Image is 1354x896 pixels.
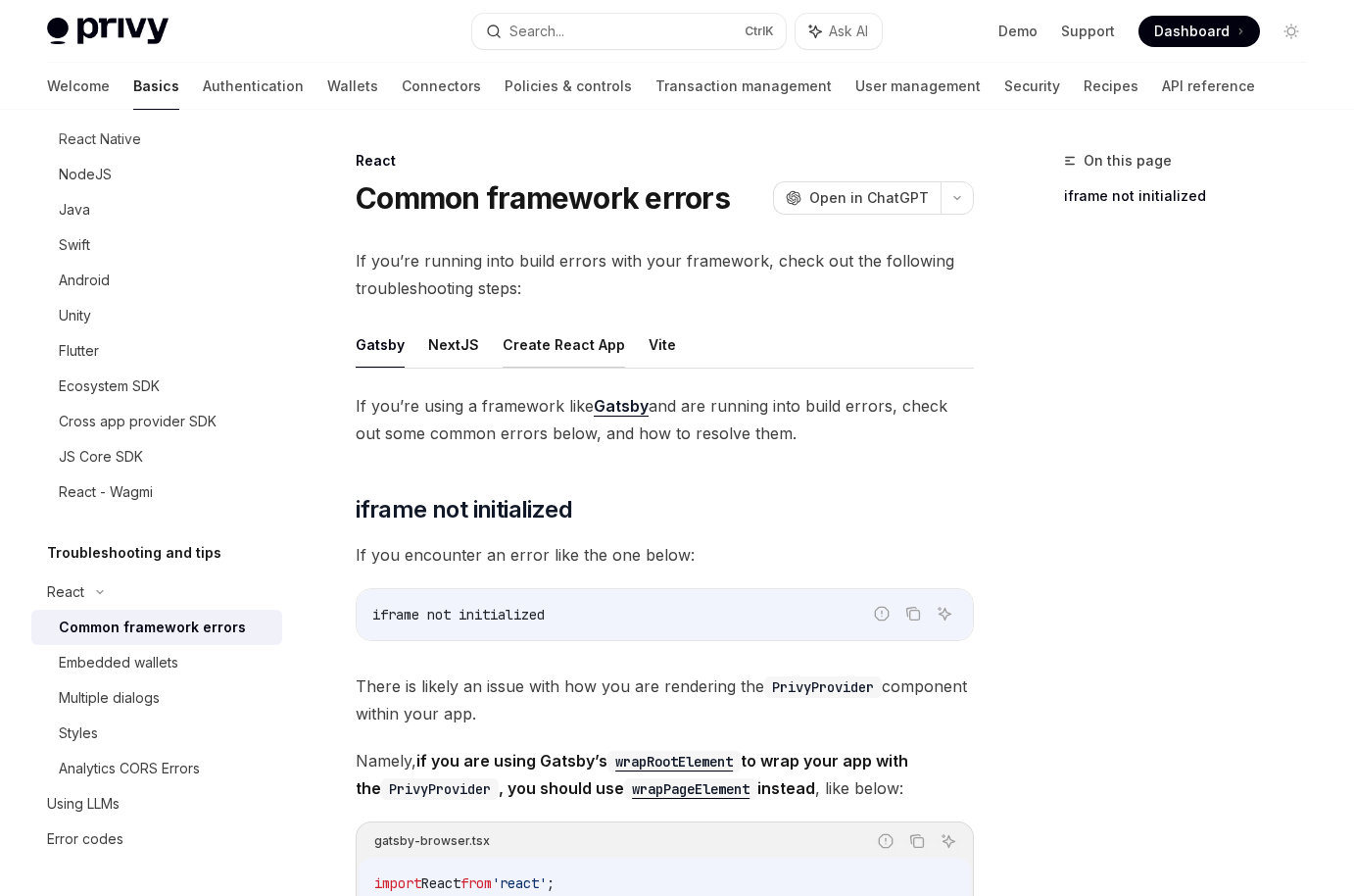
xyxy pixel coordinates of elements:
[1064,180,1323,212] a: iframe not initialized
[505,63,632,110] a: Policies & controls
[31,610,282,645] a: Common framework errors
[829,22,868,41] span: Ask AI
[47,63,110,110] a: Welcome
[472,14,786,49] button: Search...CtrlK
[356,751,908,798] strong: if you are using Gatsby’s to wrap your app with the , you should use instead
[421,874,460,892] span: React
[133,63,179,110] a: Basics
[47,541,221,565] h5: Troubleshooting and tips
[1061,22,1115,41] a: Support
[356,392,974,447] span: If you’re using a framework like and are running into build errors, check out some common errors ...
[1084,63,1138,110] a: Recipes
[59,198,90,222] div: Java
[59,233,90,257] div: Swift
[31,474,282,510] a: React - Wagmi
[624,778,757,800] code: wrapPageElement
[503,322,625,368] button: Create React App
[356,672,974,727] span: There is likely an issue with how you are rendering the component within your app.
[59,445,143,469] div: JS Core SDK
[31,369,282,404] a: Ecosystem SDK
[59,722,98,745] div: Styles
[203,63,304,110] a: Authentication
[59,374,160,398] div: Ecosystem SDK
[649,322,676,368] button: Vite
[624,778,757,798] a: wrapPageElement
[492,874,547,892] span: 'react'
[904,828,930,854] button: Copy the contents from the code block
[47,580,84,604] div: React
[31,821,282,857] a: Error codes
[607,751,741,772] code: wrapRootElement
[47,18,169,45] img: light logo
[59,480,153,504] div: React - Wagmi
[855,63,981,110] a: User management
[932,601,957,626] button: Ask AI
[1084,149,1172,173] span: On this page
[59,269,110,292] div: Android
[764,676,882,698] code: PrivyProvider
[402,63,481,110] a: Connectors
[356,322,405,368] button: Gatsby
[356,494,572,525] span: iframe not initialized
[31,439,282,474] a: JS Core SDK
[327,63,378,110] a: Wallets
[607,751,741,771] a: wrapRootElement
[31,157,282,192] a: NodeJS
[31,227,282,263] a: Swift
[547,874,555,892] span: ;
[381,778,499,800] code: PrivyProvider
[509,20,564,43] div: Search...
[1162,63,1255,110] a: API reference
[31,786,282,821] a: Using LLMs
[356,180,730,216] h1: Common framework errors
[1004,63,1060,110] a: Security
[900,601,926,626] button: Copy the contents from the code block
[428,322,479,368] button: NextJS
[745,24,774,39] span: Ctrl K
[356,247,974,302] span: If you’re running into build errors with your framework, check out the following troubleshooting ...
[59,163,112,186] div: NodeJS
[59,651,178,674] div: Embedded wallets
[936,828,961,854] button: Ask AI
[31,716,282,751] a: Styles
[356,541,974,569] span: If you encounter an error like the one below:
[31,192,282,227] a: Java
[372,606,545,623] span: iframe not initialized
[594,396,649,417] a: Gatsby
[59,339,99,363] div: Flutter
[31,333,282,369] a: Flutter
[655,63,832,110] a: Transaction management
[1276,16,1307,47] button: Toggle dark mode
[356,747,974,802] span: Namely, , like below:
[796,14,882,49] button: Ask AI
[47,792,120,816] div: Using LLMs
[31,298,282,333] a: Unity
[998,22,1038,41] a: Demo
[31,263,282,298] a: Android
[809,188,929,208] span: Open in ChatGPT
[356,151,974,171] div: React
[773,181,941,215] button: Open in ChatGPT
[59,304,91,327] div: Unity
[31,404,282,439] a: Cross app provider SDK
[873,828,898,854] button: Report incorrect code
[869,601,895,626] button: Report incorrect code
[374,828,490,854] div: gatsby-browser.tsx
[374,874,421,892] span: import
[31,751,282,786] a: Analytics CORS Errors
[1138,16,1260,47] a: Dashboard
[47,827,123,851] div: Error codes
[59,686,160,710] div: Multiple dialogs
[31,645,282,680] a: Embedded wallets
[1154,22,1230,41] span: Dashboard
[460,874,492,892] span: from
[59,616,246,639] div: Common framework errors
[59,757,200,780] div: Analytics CORS Errors
[59,410,217,433] div: Cross app provider SDK
[31,680,282,716] a: Multiple dialogs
